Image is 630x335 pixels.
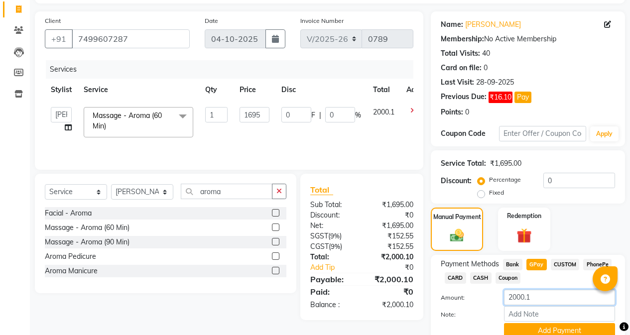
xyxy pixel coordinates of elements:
[446,227,469,243] img: _cash.svg
[441,77,474,88] div: Last Visit:
[303,286,362,298] div: Paid:
[372,262,421,273] div: ₹0
[303,241,362,252] div: ( )
[367,79,400,101] th: Total
[590,126,619,141] button: Apply
[433,310,497,319] label: Note:
[433,293,497,302] label: Amount:
[199,79,234,101] th: Qty
[45,251,96,262] div: Aroma Pedicure
[78,79,199,101] th: Service
[319,110,321,120] span: |
[300,16,344,25] label: Invoice Number
[303,300,362,310] div: Balance :
[310,242,329,251] span: CGST
[373,108,394,116] span: 2000.1
[507,212,541,221] label: Redemption
[362,210,421,221] div: ₹0
[310,231,328,240] span: SGST
[489,188,504,197] label: Fixed
[499,126,586,141] input: Enter Offer / Coupon Code
[362,231,421,241] div: ₹152.55
[362,221,421,231] div: ₹1,695.00
[303,262,372,273] a: Add Tip
[205,16,218,25] label: Date
[106,121,111,130] a: x
[441,259,499,269] span: Payment Methods
[46,60,421,79] div: Services
[441,92,487,103] div: Previous Due:
[489,175,521,184] label: Percentage
[489,92,512,103] span: ₹16.10
[551,259,580,270] span: CUSTOM
[311,110,315,120] span: F
[362,300,421,310] div: ₹2,000.10
[310,185,333,195] span: Total
[303,252,362,262] div: Total:
[476,77,514,88] div: 28-09-2025
[441,48,480,59] div: Total Visits:
[45,29,73,48] button: +91
[45,79,78,101] th: Stylist
[362,252,421,262] div: ₹2,000.10
[275,79,367,101] th: Disc
[504,290,615,305] input: Amount
[482,48,490,59] div: 40
[355,110,361,120] span: %
[441,128,499,139] div: Coupon Code
[441,176,472,186] div: Discount:
[45,16,61,25] label: Client
[181,184,272,199] input: Search or Scan
[93,111,162,130] span: Massage - Aroma (60 Min)
[484,63,488,73] div: 0
[362,286,421,298] div: ₹0
[441,158,486,169] div: Service Total:
[45,208,92,219] div: Facial - Aroma
[583,259,612,270] span: PhonePe
[441,63,482,73] div: Card on file:
[303,231,362,241] div: ( )
[441,19,463,30] div: Name:
[496,272,521,284] span: Coupon
[503,259,522,270] span: Bank
[441,34,615,44] div: No Active Membership
[362,200,421,210] div: ₹1,695.00
[303,221,362,231] div: Net:
[303,273,362,285] div: Payable:
[441,34,484,44] div: Membership:
[45,223,129,233] div: Massage - Aroma (60 Min)
[526,259,547,270] span: GPay
[331,242,340,250] span: 9%
[362,241,421,252] div: ₹152.55
[470,272,492,284] span: CASH
[72,29,190,48] input: Search by Name/Mobile/Email/Code
[441,107,463,117] div: Points:
[45,266,98,276] div: Aroma Manicure
[465,19,521,30] a: [PERSON_NAME]
[400,79,433,101] th: Action
[45,237,129,247] div: Massage - Aroma (90 Min)
[303,210,362,221] div: Discount:
[445,272,466,284] span: CARD
[303,200,362,210] div: Sub Total:
[234,79,275,101] th: Price
[504,306,615,322] input: Add Note
[433,213,481,222] label: Manual Payment
[514,92,531,103] button: Pay
[362,273,421,285] div: ₹2,000.10
[490,158,521,169] div: ₹1,695.00
[512,226,536,245] img: _gift.svg
[330,232,340,240] span: 9%
[465,107,469,117] div: 0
